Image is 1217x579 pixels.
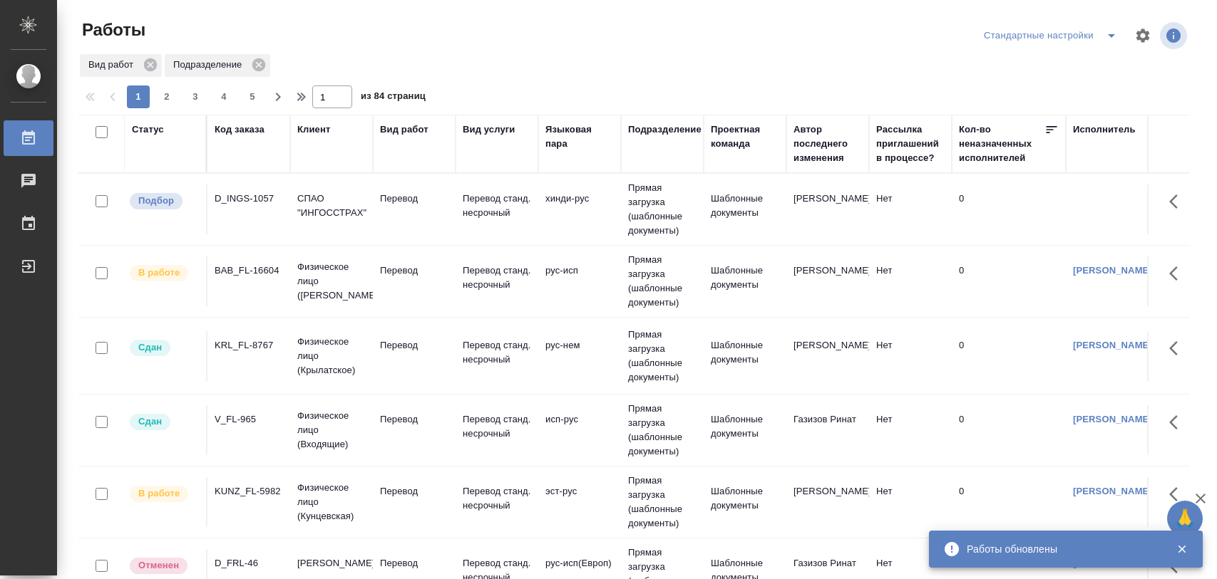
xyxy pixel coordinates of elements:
[538,184,621,234] td: хинди-рус
[704,331,786,381] td: Шаблонные документы
[173,58,247,72] p: Подразделение
[215,556,283,570] div: D_FRL-46
[786,405,869,455] td: Газизов Ринат
[1126,19,1160,53] span: Настроить таблицу
[215,264,283,278] div: BAB_FL-16604
[128,264,199,283] div: Исполнитель выполняет работу
[463,264,531,292] p: Перевод станд. несрочный
[463,122,515,137] div: Вид услуги
[297,556,366,570] p: [PERSON_NAME]
[545,122,614,151] div: Языковая пара
[212,85,235,108] button: 4
[138,486,180,501] p: В работе
[704,405,786,455] td: Шаблонные документы
[361,88,426,108] span: из 84 страниц
[128,338,199,358] div: Менеджер проверил работу исполнителя, передает ее на следующий этап
[1161,477,1195,511] button: Здесь прячутся важные кнопки
[869,405,952,455] td: Нет
[786,184,869,234] td: [PERSON_NAME]
[704,256,786,306] td: Шаблонные документы
[463,192,531,220] p: Перевод станд. несрочный
[215,192,283,206] div: D_INGS-1057
[538,331,621,381] td: рус-нем
[297,122,330,137] div: Клиент
[621,466,704,538] td: Прямая загрузка (шаблонные документы)
[297,260,366,303] p: Физическое лицо ([PERSON_NAME])
[215,338,283,353] div: KRL_FL-8767
[952,256,1066,306] td: 0
[184,90,207,104] span: 3
[380,412,448,427] p: Перевод
[621,246,704,317] td: Прямая загрузка (шаблонные документы)
[380,484,448,499] p: Перевод
[215,484,283,499] div: KUNZ_FL-5982
[138,194,174,208] p: Подбор
[704,477,786,527] td: Шаблонные документы
[1073,122,1136,137] div: Исполнитель
[380,556,448,570] p: Перевод
[1173,504,1197,533] span: 🙏
[704,184,786,234] td: Шаблонные документы
[1073,486,1152,496] a: [PERSON_NAME]
[786,477,869,527] td: [PERSON_NAME]
[297,409,366,452] p: Физическое лицо (Входящие)
[184,85,207,108] button: 3
[538,477,621,527] td: эст-рус
[88,58,138,72] p: Вид работ
[952,477,1066,527] td: 0
[138,266,180,280] p: В работе
[78,19,145,41] span: Работы
[952,331,1066,381] td: 0
[138,340,162,355] p: Сдан
[1161,256,1195,291] button: Здесь прячутся важные кнопки
[628,122,702,137] div: Подразделение
[297,192,366,220] p: СПАО "ИНГОССТРАХ"
[215,412,283,427] div: V_FL-965
[959,122,1044,165] div: Кол-во неназначенных исполнителей
[128,556,199,575] div: Этап отменен, работу выполнять не нужно
[952,405,1066,455] td: 0
[463,412,531,441] p: Перевод станд. несрочный
[1073,414,1152,424] a: [PERSON_NAME]
[786,256,869,306] td: [PERSON_NAME]
[538,405,621,455] td: исп-рус
[128,412,199,432] div: Менеджер проверил работу исполнителя, передает ее на следующий этап
[297,481,366,523] p: Физическое лицо (Кунцевская)
[155,90,178,104] span: 2
[463,484,531,513] p: Перевод станд. несрочный
[876,122,945,165] div: Рассылка приглашений в процессе?
[1167,543,1196,555] button: Закрыть
[165,54,270,77] div: Подразделение
[380,338,448,353] p: Перевод
[138,414,162,429] p: Сдан
[1167,501,1203,536] button: 🙏
[80,54,162,77] div: Вид работ
[711,122,779,151] div: Проектная команда
[869,256,952,306] td: Нет
[538,256,621,306] td: рус-исп
[155,85,178,108] button: 2
[1073,340,1152,350] a: [PERSON_NAME]
[869,184,952,234] td: Нет
[380,122,428,137] div: Вид работ
[967,542,1155,556] div: Работы обновлены
[794,122,862,165] div: Автор последнего изменения
[869,331,952,381] td: Нет
[1073,265,1152,276] a: [PERSON_NAME]
[241,85,264,108] button: 5
[786,331,869,381] td: [PERSON_NAME]
[1161,405,1195,439] button: Здесь прячутся важные кнопки
[132,122,164,137] div: Статус
[621,174,704,245] td: Прямая загрузка (шаблонные документы)
[241,90,264,104] span: 5
[1160,22,1190,49] span: Посмотреть информацию
[463,338,531,367] p: Перевод станд. несрочный
[1161,331,1195,365] button: Здесь прячутся важные кнопки
[952,184,1066,234] td: 0
[212,90,235,104] span: 4
[128,192,199,211] div: Можно подбирать исполнителей
[980,24,1126,47] div: split button
[621,395,704,466] td: Прямая загрузка (шаблонные документы)
[138,558,179,573] p: Отменен
[380,192,448,206] p: Перевод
